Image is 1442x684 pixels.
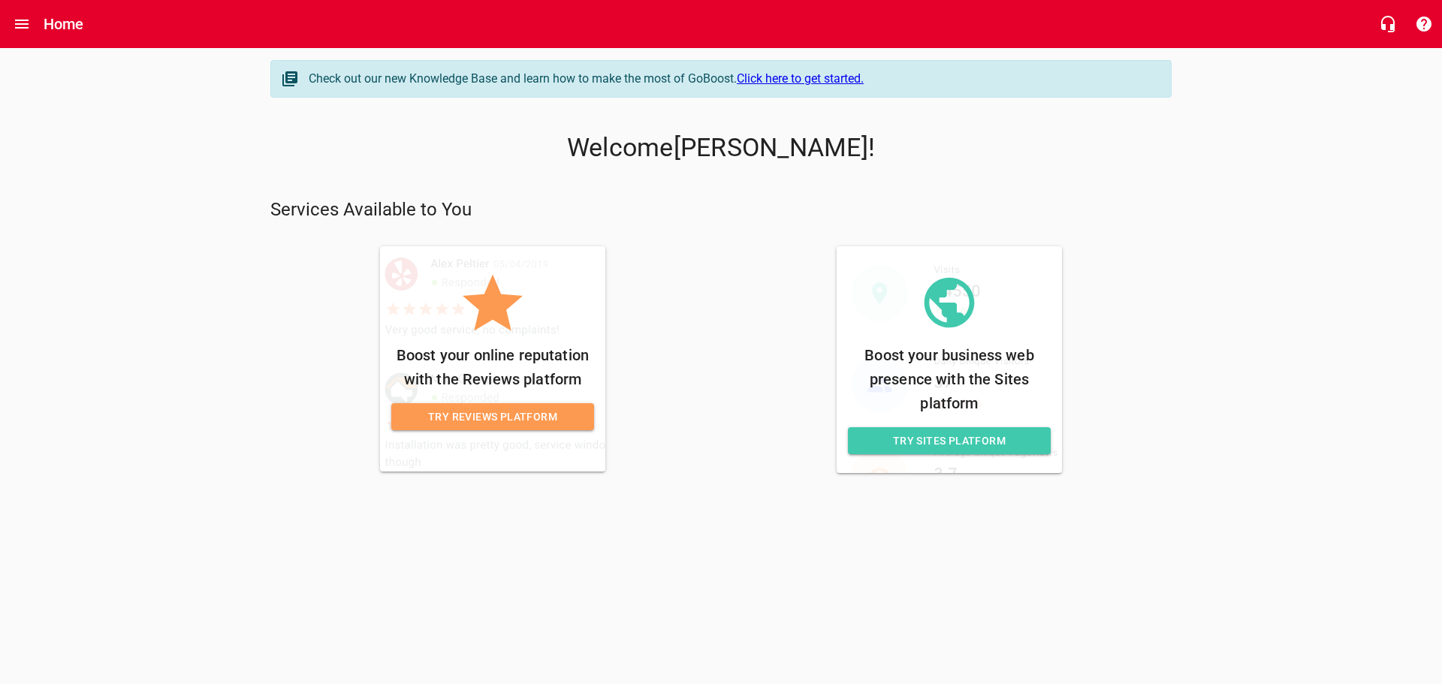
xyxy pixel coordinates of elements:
[1370,6,1406,42] button: Live Chat
[391,343,594,391] p: Boost your online reputation with the Reviews platform
[270,198,1172,222] p: Services Available to You
[4,6,40,42] button: Open drawer
[860,432,1039,450] span: Try Sites Platform
[848,427,1051,455] a: Try Sites Platform
[309,70,1156,88] div: Check out our new Knowledge Base and learn how to make the most of GoBoost.
[403,408,582,426] span: Try Reviews Platform
[737,71,864,86] a: Click here to get started.
[391,403,594,431] a: Try Reviews Platform
[848,343,1051,415] p: Boost your business web presence with the Sites platform
[44,12,84,36] h6: Home
[1406,6,1442,42] button: Support Portal
[270,133,1172,163] p: Welcome [PERSON_NAME] !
